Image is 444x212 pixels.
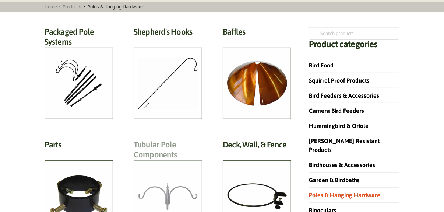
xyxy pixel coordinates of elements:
a: Bird Feeders & Accessories [309,92,379,99]
a: Visit product category Packaged Pole Systems [45,27,113,119]
a: Birdhouses & Accessories [309,161,375,168]
h2: Packaged Pole Systems [45,27,113,51]
span: Poles & Hanging Hardware [85,4,145,10]
a: Garden & Birdbaths [309,177,360,183]
a: Products [60,4,84,10]
a: Home [42,4,59,10]
h2: Shepherd's Hooks [134,27,202,41]
a: Camera Bird Feeders [309,107,364,114]
input: Search products… [309,27,399,39]
h4: Product categories [309,40,399,53]
h2: Parts [45,140,113,153]
a: Visit product category Baffles [223,27,291,119]
a: Poles & Hanging Hardware [309,192,380,198]
a: Bird Food [309,62,334,69]
a: Squirrel Proof Products [309,77,369,84]
h2: Tubular Pole Components [134,140,202,163]
a: [PERSON_NAME] Resistant Products [309,138,380,153]
span: : : [42,4,145,10]
h2: Deck, Wall, & Fence [223,140,291,153]
a: Hummingbird & Oriole [309,122,369,129]
h2: Baffles [223,27,291,41]
a: Visit product category Shepherd's Hooks [134,27,202,119]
